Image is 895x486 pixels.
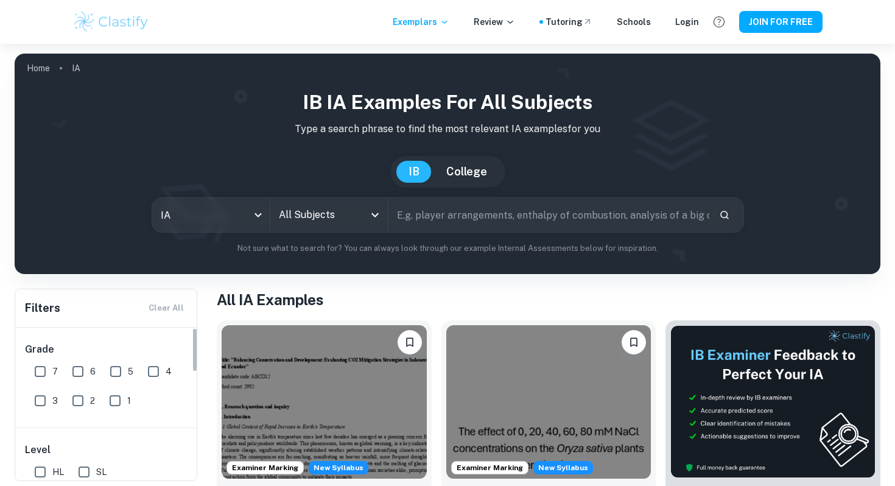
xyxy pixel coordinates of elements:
[227,462,303,473] span: Examiner Marking
[15,54,880,274] img: profile cover
[617,15,651,29] a: Schools
[533,461,593,474] div: Starting from the May 2026 session, the ESS IA requirements have changed. We created this exempla...
[152,198,270,232] div: IA
[434,161,499,183] button: College
[367,206,384,224] button: Open
[670,325,876,478] img: Thumbnail
[309,461,368,474] span: New Syllabus
[96,465,107,479] span: SL
[309,461,368,474] div: Starting from the May 2026 session, the ESS IA requirements have changed. We created this exempla...
[675,15,699,29] a: Login
[533,461,593,474] span: New Syllabus
[166,365,172,378] span: 4
[25,300,60,317] h6: Filters
[24,88,871,117] h1: IB IA examples for all subjects
[452,462,528,473] span: Examiner Marking
[25,342,188,357] h6: Grade
[128,365,133,378] span: 5
[72,62,80,75] p: IA
[546,15,592,29] a: Tutoring
[90,394,95,407] span: 2
[25,443,188,457] h6: Level
[474,15,515,29] p: Review
[52,365,58,378] span: 7
[217,289,880,311] h1: All IA Examples
[27,60,50,77] a: Home
[24,122,871,136] p: Type a search phrase to find the most relevant IA examples for you
[446,325,651,479] img: ESS IA example thumbnail: To what extent do diPerent NaCl concentr
[709,12,729,32] button: Help and Feedback
[52,465,64,479] span: HL
[393,15,449,29] p: Exemplars
[127,394,131,407] span: 1
[396,161,432,183] button: IB
[622,330,646,354] button: Please log in to bookmark exemplars
[90,365,96,378] span: 6
[739,11,823,33] button: JOIN FOR FREE
[714,205,735,225] button: Search
[388,198,709,232] input: E.g. player arrangements, enthalpy of combustion, analysis of a big city...
[24,242,871,255] p: Not sure what to search for? You can always look through our example Internal Assessments below f...
[52,394,58,407] span: 3
[398,330,422,354] button: Please log in to bookmark exemplars
[72,10,150,34] img: Clastify logo
[222,325,427,479] img: ESS IA example thumbnail: To what extent do CO2 emissions contribu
